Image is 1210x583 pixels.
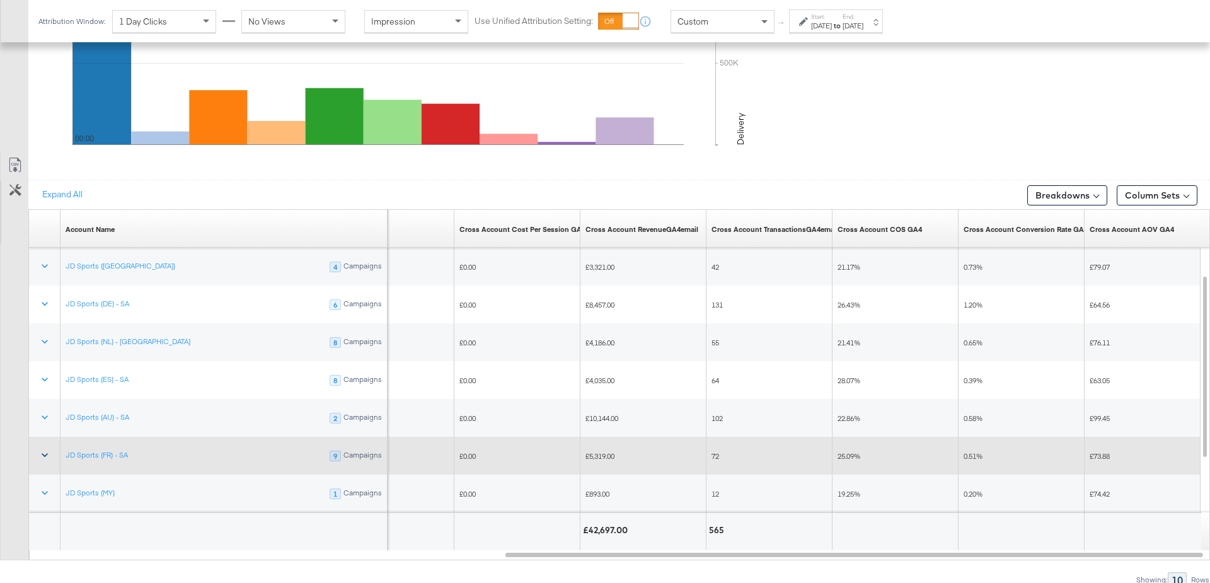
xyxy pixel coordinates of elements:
[66,374,129,384] a: JD Sports (ES) - SA
[38,17,106,26] div: Attribution Window:
[66,224,115,234] a: Your ad account name
[811,21,832,31] div: [DATE]
[330,299,341,311] div: 6
[1090,413,1110,423] span: £99.45
[838,300,860,309] span: 26.43%
[843,13,863,21] label: End:
[838,489,860,499] span: 19.25%
[1117,185,1197,205] button: Column Sets
[1027,185,1107,205] button: Breakdowns
[459,224,585,234] a: Cross Account Cost Per Session GA4
[66,488,115,498] a: JD Sports (MY)
[1090,300,1110,309] span: £64.56
[585,376,614,385] span: £4,035.00
[343,413,383,424] div: Campaigns
[66,261,175,271] a: JD Sports ([GEOGRAPHIC_DATA])
[343,299,383,311] div: Campaigns
[66,224,115,234] div: Account Name
[459,338,476,347] span: £0.00
[330,451,341,462] div: 9
[712,338,719,347] span: 55
[735,113,746,145] text: Delivery
[838,262,860,272] span: 21.17%
[585,224,698,234] div: Cross Account RevenueGA4email
[712,451,719,461] span: 72
[33,183,91,206] button: Expand All
[712,413,723,423] span: 102
[585,338,614,347] span: £4,186.00
[1090,262,1110,272] span: £79.07
[585,224,698,234] a: Describe this metric
[343,337,383,349] div: Campaigns
[343,375,383,386] div: Campaigns
[712,376,719,385] span: 64
[459,413,476,423] span: £0.00
[712,262,719,272] span: 42
[330,337,341,349] div: 8
[964,451,982,461] span: 0.51%
[459,300,476,309] span: £0.00
[838,413,860,423] span: 22.86%
[585,451,614,461] span: £5,319.00
[459,489,476,499] span: £0.00
[964,224,1088,234] a: Cross Account Conversion rate GA4
[964,376,982,385] span: 0.39%
[776,21,788,26] span: ↑
[330,488,341,500] div: 1
[709,524,728,536] div: 565
[964,300,982,309] span: 1.20%
[585,300,614,309] span: £8,457.00
[677,16,708,27] span: Custom
[459,376,476,385] span: £0.00
[712,300,723,309] span: 131
[66,299,129,309] a: JD Sports (DE) - SA
[475,15,593,27] label: Use Unified Attribution Setting:
[964,224,1088,234] div: Cross Account Conversion Rate GA4
[712,224,838,234] div: Cross Account TransactionsGA4email
[964,262,982,272] span: 0.73%
[343,262,383,273] div: Campaigns
[330,262,341,273] div: 4
[964,338,982,347] span: 0.65%
[832,21,843,30] strong: to
[330,413,341,424] div: 2
[964,413,982,423] span: 0.58%
[964,489,982,499] span: 0.20%
[843,21,863,31] div: [DATE]
[119,16,167,27] span: 1 Day Clicks
[838,338,860,347] span: 21.41%
[712,224,838,234] a: Describe this metric
[585,489,609,499] span: £893.00
[838,224,922,234] a: Cross Account COS GA4
[66,337,190,347] a: JD Sports (NL) - [GEOGRAPHIC_DATA]
[838,451,860,461] span: 25.09%
[1090,489,1110,499] span: £74.42
[66,450,128,460] a: JD Sports (FR) - SA
[343,488,383,500] div: Campaigns
[585,413,618,423] span: £10,144.00
[583,524,631,536] div: £42,697.00
[1090,376,1110,385] span: £63.05
[1090,224,1174,234] a: Cross Account AOV GA4
[712,489,719,499] span: 12
[1090,338,1110,347] span: £76.11
[343,451,383,462] div: Campaigns
[330,375,341,386] div: 8
[66,412,129,422] a: JD Sports (AU) - SA
[371,16,415,27] span: Impression
[459,451,476,461] span: £0.00
[459,262,476,272] span: £0.00
[838,376,860,385] span: 28.07%
[585,262,614,272] span: £3,321.00
[248,16,285,27] span: No Views
[1090,451,1110,461] span: £73.88
[811,13,832,21] label: Start:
